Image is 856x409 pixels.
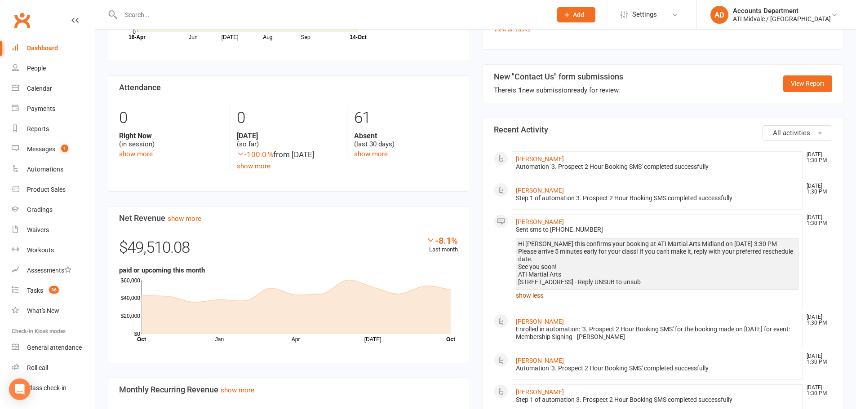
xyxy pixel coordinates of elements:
div: Accounts Department [733,7,831,15]
div: Gradings [27,206,53,213]
time: [DATE] 1:30 PM [802,183,832,195]
a: Tasks 36 [12,281,95,301]
button: Add [557,7,595,22]
div: 0 [237,105,340,132]
a: Assessments [12,260,95,281]
time: [DATE] 1:30 PM [802,215,832,226]
a: Waivers [12,220,95,240]
div: Step 1 of automation 3. Prospect 2 Hour Booking SMS completed successfully [516,396,799,404]
div: Hi [PERSON_NAME] this confirms your booking at ATI Martial Arts Midland on [DATE] 3:30 PM Please ... [518,240,797,286]
span: Sent sms to [PHONE_NUMBER] [516,226,603,233]
a: show less [516,289,799,302]
time: [DATE] 1:30 PM [802,385,832,396]
div: There is new submission ready for review. [494,85,623,96]
a: Gradings [12,200,95,220]
time: [DATE] 1:30 PM [802,314,832,326]
a: Reports [12,119,95,139]
div: Tasks [27,287,43,294]
h3: Monthly Recurring Revenue [119,385,458,394]
a: [PERSON_NAME] [516,155,564,163]
div: AD [710,6,728,24]
div: (last 30 days) [354,132,457,149]
div: Enrolled in automation: '3. Prospect 2 Hour Booking SMS' for the booking made on [DATE] for event... [516,325,799,341]
a: Roll call [12,358,95,378]
a: Messages 1 [12,139,95,159]
span: 36 [49,286,59,294]
a: General attendance kiosk mode [12,338,95,358]
div: Assessments [27,267,71,274]
strong: paid or upcoming this month [119,266,205,274]
div: Messages [27,145,55,153]
div: Dashboard [27,44,58,52]
strong: Right Now [119,132,223,140]
a: What's New [12,301,95,321]
a: Dashboard [12,38,95,58]
time: [DATE] 1:30 PM [802,353,832,365]
a: [PERSON_NAME] [516,187,564,194]
div: Open Intercom Messenger [9,378,31,400]
strong: [DATE] [237,132,340,140]
a: [PERSON_NAME] [516,388,564,396]
div: People [27,65,46,72]
div: (so far) [237,132,340,149]
a: [PERSON_NAME] [516,357,564,364]
div: $49,510.08 [119,235,458,265]
a: People [12,58,95,79]
a: Calendar [12,79,95,99]
div: Payments [27,105,55,112]
span: 1 [61,145,68,152]
a: View Report [783,75,832,92]
div: Automation '3. Prospect 2 Hour Booking SMS' completed successfully [516,365,799,372]
div: Product Sales [27,186,66,193]
div: What's New [27,307,59,314]
a: Product Sales [12,180,95,200]
button: All activities [763,125,832,141]
div: Last month [426,235,458,255]
div: ATI Midvale / [GEOGRAPHIC_DATA] [733,15,831,23]
h3: New "Contact Us" form submissions [494,72,623,81]
span: Add [573,11,584,18]
a: Class kiosk mode [12,378,95,398]
div: from [DATE] [237,149,340,161]
a: View all Tasks [494,26,531,33]
div: Waivers [27,226,49,233]
time: [DATE] 1:30 PM [802,152,832,163]
div: Calendar [27,85,52,92]
h3: Attendance [119,83,458,92]
div: Class check-in [27,384,67,391]
a: Clubworx [11,9,33,31]
strong: 1 [518,86,522,94]
input: Search... [118,9,546,21]
a: show more [119,150,153,158]
a: show more [168,215,201,223]
a: show more [221,386,254,394]
a: show more [237,162,271,170]
div: 61 [354,105,457,132]
div: Automations [27,166,63,173]
div: Workouts [27,246,54,254]
a: Payments [12,99,95,119]
h3: Net Revenue [119,214,458,223]
span: -100.0 % [237,150,273,159]
div: (in session) [119,132,223,149]
span: Settings [632,4,657,25]
div: 0 [119,105,223,132]
div: -8.1% [426,235,458,245]
a: [PERSON_NAME] [516,218,564,225]
div: Step 1 of automation 3. Prospect 2 Hour Booking SMS completed successfully [516,194,799,202]
a: show more [354,150,388,158]
strong: Absent [354,132,457,140]
div: Roll call [27,364,48,371]
a: Workouts [12,240,95,260]
span: All activities [773,129,810,137]
div: General attendance [27,344,82,351]
div: Reports [27,125,49,132]
a: [PERSON_NAME] [516,318,564,325]
h3: Recent Activity [494,125,833,134]
div: Automation '3. Prospect 2 Hour Booking SMS' completed successfully [516,163,799,171]
a: Automations [12,159,95,180]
